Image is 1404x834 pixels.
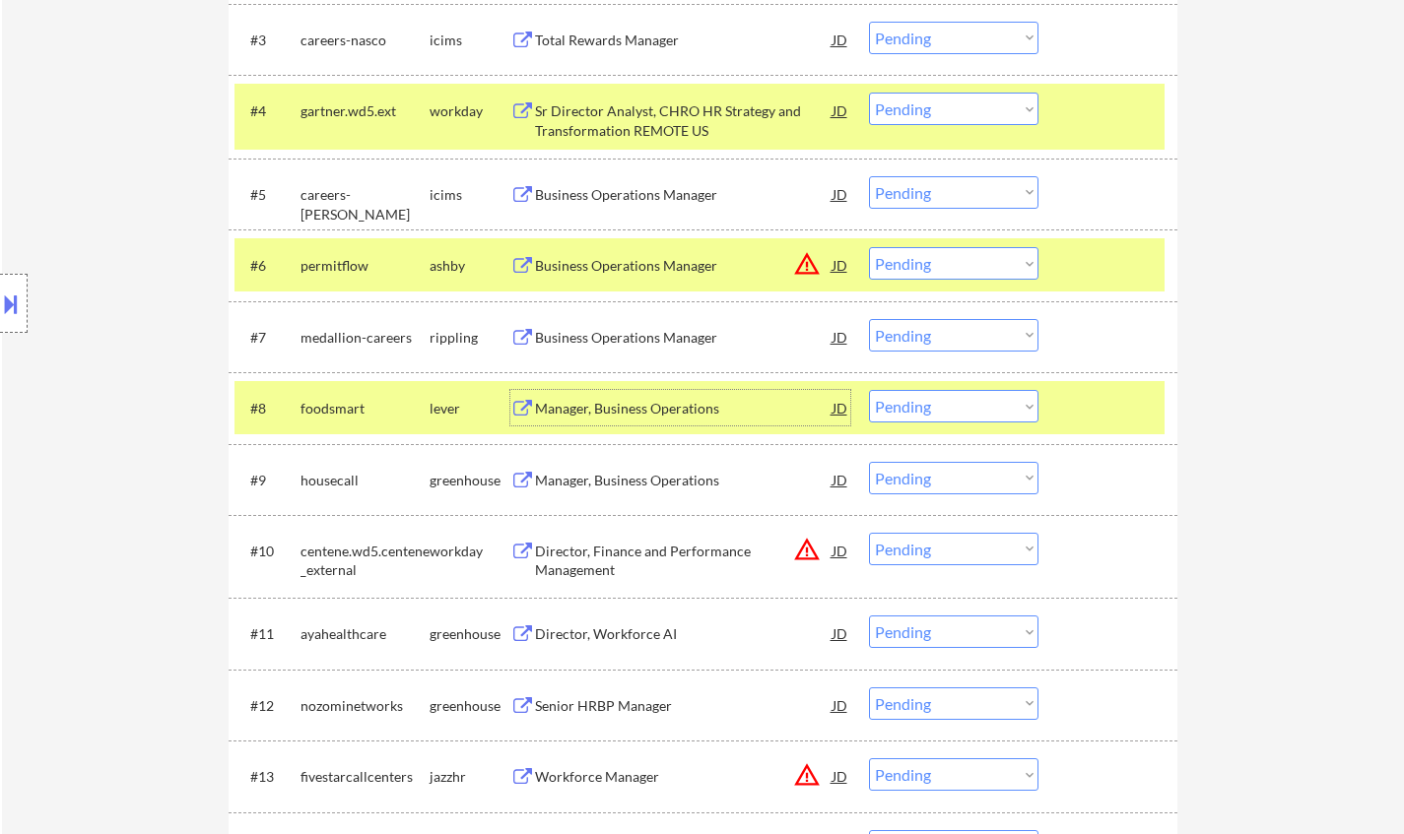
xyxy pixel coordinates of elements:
[250,101,285,121] div: #4
[430,542,510,561] div: workday
[831,615,850,651] div: JD
[301,101,430,121] div: gartner.wd5.ext
[535,101,833,140] div: Sr Director Analyst, CHRO HR Strategy and Transformation REMOTE US
[535,696,833,716] div: Senior HRBP Manager
[831,176,850,212] div: JD
[535,328,833,348] div: Business Operations Manager
[793,536,821,563] button: warning_amber
[301,542,430,580] div: centene.wd5.centene_external
[301,256,430,276] div: permitflow
[535,256,833,276] div: Business Operations Manager
[301,696,430,716] div: nozominetworks
[301,624,430,644] div: ayahealthcare
[535,399,833,418] div: Manager, Business Operations
[430,767,510,787] div: jazzhr
[535,767,833,787] div: Workforce Manager
[301,31,430,50] div: careers-nasco
[250,31,285,50] div: #3
[430,256,510,276] div: ashby
[250,696,285,716] div: #12
[793,250,821,278] button: warning_amber
[793,761,821,789] button: warning_amber
[250,624,285,644] div: #11
[430,328,510,348] div: rippling
[430,624,510,644] div: greenhouse
[301,767,430,787] div: fivestarcallcenters
[831,462,850,497] div: JD
[535,31,833,50] div: Total Rewards Manager
[831,22,850,57] div: JD
[430,185,510,205] div: icims
[430,31,510,50] div: icims
[430,471,510,490] div: greenhouse
[250,767,285,787] div: #13
[535,542,833,580] div: Director, Finance and Performance Management
[831,93,850,128] div: JD
[535,624,833,644] div: Director, Workforce AI
[535,185,833,205] div: Business Operations Manager
[430,101,510,121] div: workday
[831,247,850,283] div: JD
[831,319,850,354] div: JD
[430,399,510,418] div: lever
[301,185,430,224] div: careers-[PERSON_NAME]
[831,390,850,425] div: JD
[301,328,430,348] div: medallion-careers
[831,758,850,794] div: JD
[535,471,833,490] div: Manager, Business Operations
[831,533,850,568] div: JD
[831,687,850,723] div: JD
[250,542,285,561] div: #10
[430,696,510,716] div: greenhouse
[301,471,430,490] div: housecall
[301,399,430,418] div: foodsmart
